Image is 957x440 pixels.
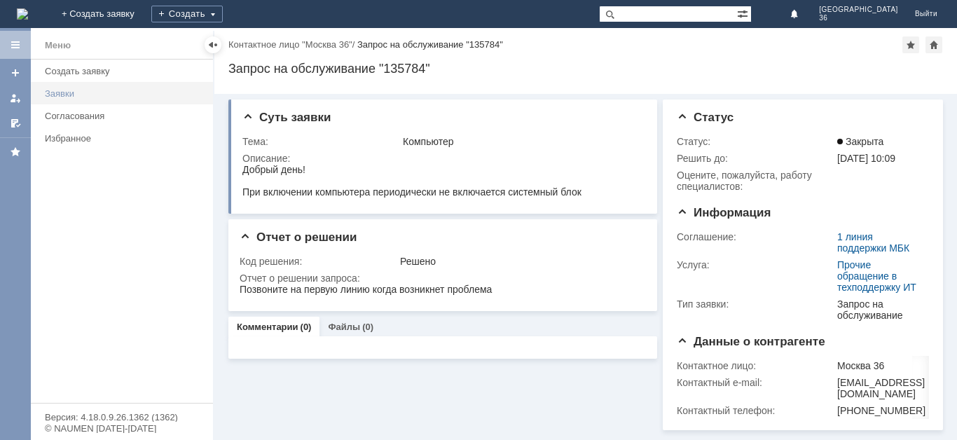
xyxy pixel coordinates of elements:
[240,231,357,244] span: Отчет о решении
[837,405,925,416] div: [PHONE_NUMBER]
[237,322,298,332] a: Комментарии
[328,322,360,332] a: Файлы
[819,14,898,22] span: 36
[677,405,834,416] div: Контактный телефон:
[45,88,205,99] div: Заявки
[837,136,883,147] span: Закрыта
[242,136,400,147] div: Тема:
[242,153,642,164] div: Описание:
[677,136,834,147] div: Статус:
[45,66,205,76] div: Создать заявку
[45,424,199,433] div: © NAUMEN [DATE]-[DATE]
[240,256,397,267] div: Код решения:
[737,6,751,20] span: Расширенный поиск
[677,111,734,124] span: Статус
[4,87,27,109] a: Мои заявки
[403,136,639,147] div: Компьютер
[228,39,357,50] div: /
[837,259,916,293] a: Прочие обращение в техподдержку ИТ
[357,39,503,50] div: Запрос на обслуживание "135784"
[400,256,639,267] div: Решено
[242,111,331,124] span: Суть заявки
[677,298,834,310] div: Тип заявки:
[39,105,210,127] a: Согласования
[228,62,943,76] div: Запрос на обслуживание "135784"
[837,377,925,399] div: [EMAIL_ADDRESS][DOMAIN_NAME]
[902,36,919,53] div: Добавить в избранное
[205,36,221,53] div: Скрыть меню
[362,322,373,332] div: (0)
[17,8,28,20] img: logo
[925,36,942,53] div: Сделать домашней страницей
[151,6,223,22] div: Создать
[228,39,352,50] a: Контактное лицо "Москва 36"
[837,153,895,164] span: [DATE] 10:09
[677,153,834,164] div: Решить до:
[301,322,312,332] div: (0)
[45,133,189,144] div: Избранное
[677,231,834,242] div: Соглашение:
[677,206,771,219] span: Информация
[4,62,27,84] a: Создать заявку
[45,413,199,422] div: Версия: 4.18.0.9.26.1362 (1362)
[677,335,825,348] span: Данные о контрагенте
[677,360,834,371] div: Контактное лицо:
[4,112,27,135] a: Мои согласования
[837,360,925,371] div: Москва 36
[837,298,923,321] div: Запрос на обслуживание
[677,377,834,388] div: Контактный e-mail:
[17,8,28,20] a: Перейти на домашнюю страницу
[39,60,210,82] a: Создать заявку
[39,83,210,104] a: Заявки
[677,259,834,270] div: Услуга:
[240,273,642,284] div: Отчет о решении запроса:
[819,6,898,14] span: [GEOGRAPHIC_DATA]
[45,37,71,54] div: Меню
[837,231,909,254] a: 1 линия поддержки МБК
[45,111,205,121] div: Согласования
[677,170,834,192] div: Oцените, пожалуйста, работу специалистов:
